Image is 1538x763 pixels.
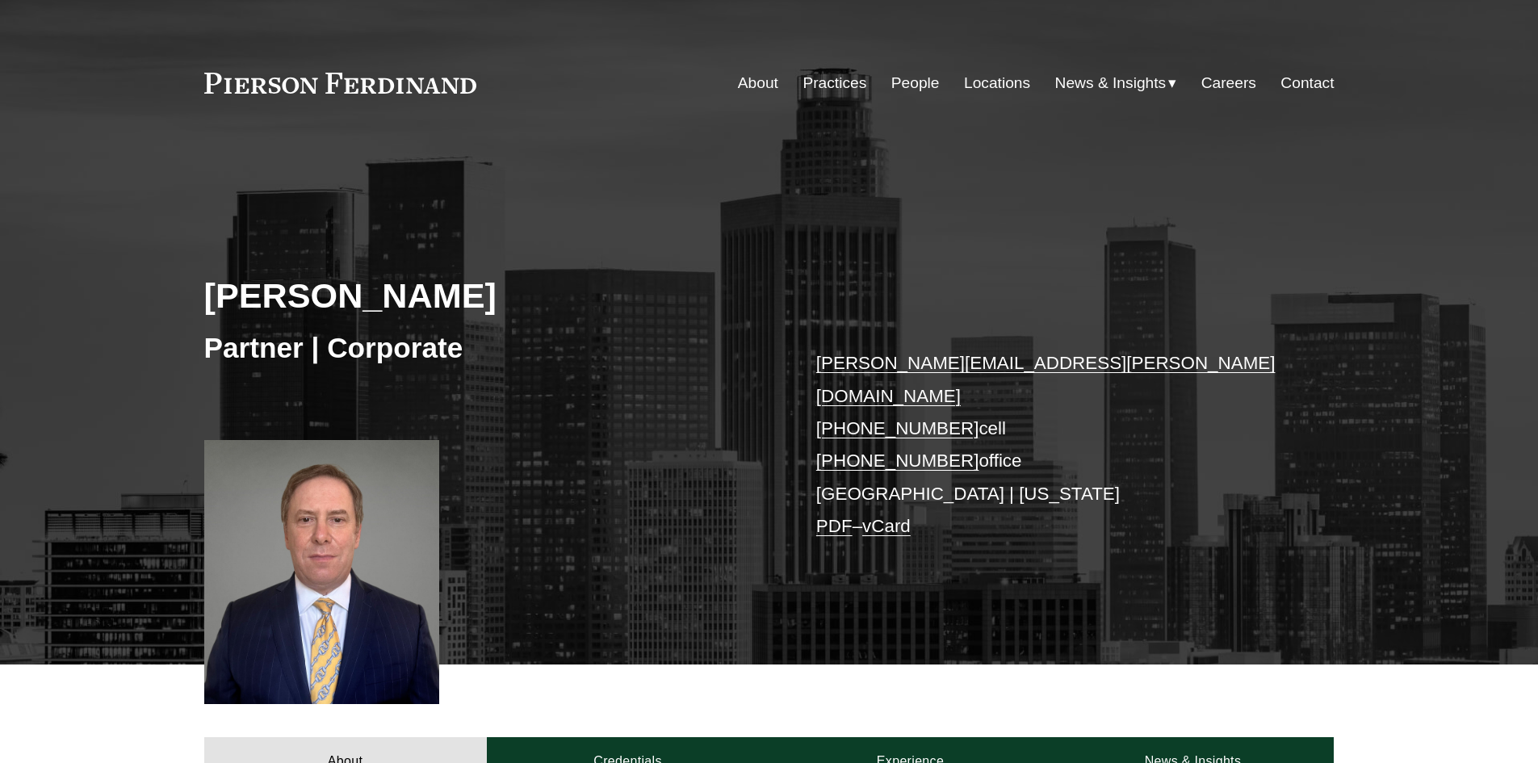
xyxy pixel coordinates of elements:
[816,418,979,438] a: [PHONE_NUMBER]
[964,68,1030,99] a: Locations
[1201,68,1256,99] a: Careers
[1280,68,1334,99] a: Contact
[204,275,769,317] h2: [PERSON_NAME]
[1055,68,1177,99] a: folder dropdown
[816,353,1276,405] a: [PERSON_NAME][EMAIL_ADDRESS][PERSON_NAME][DOMAIN_NAME]
[816,451,979,471] a: [PHONE_NUMBER]
[816,516,853,536] a: PDF
[738,68,778,99] a: About
[204,330,769,366] h3: Partner | Corporate
[1055,69,1167,98] span: News & Insights
[862,516,911,536] a: vCard
[891,68,940,99] a: People
[803,68,866,99] a: Practices
[816,347,1287,543] p: cell office [GEOGRAPHIC_DATA] | [US_STATE] –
